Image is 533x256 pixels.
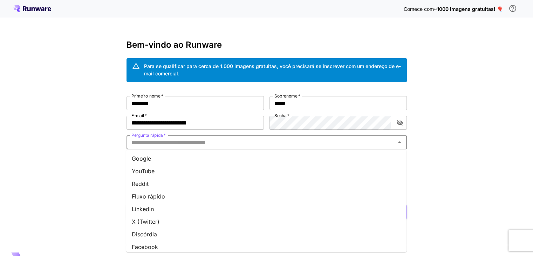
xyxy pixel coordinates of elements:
font: Google [132,155,151,162]
font: LinkedIn [132,206,154,213]
font: Comece com [404,6,434,12]
button: Para se qualificar para crédito gratuito, você precisa se inscrever com um endereço de e-mail com... [506,1,520,15]
font: Pergunta rápida [131,133,163,138]
font: E-mail [131,113,144,118]
button: alternar visibilidade da senha [394,116,406,129]
font: Para se qualificar para cerca de 1.000 imagens gratuitas, você precisará se inscrever com um ende... [144,63,401,76]
font: Reddit [132,180,149,187]
font: Bem-vindo ao Runware [127,40,222,50]
button: Close [395,137,404,147]
font: Facebook [132,243,158,250]
font: Sobrenome [274,93,297,99]
font: Discórdia [132,231,157,238]
font: Senha [274,113,287,118]
font: Primeiro nome [131,93,160,99]
font: YouTube [132,168,155,175]
font: X (Twitter) [132,218,159,225]
font: ~1000 imagens gratuitas! 🎈 [434,6,503,12]
font: Fluxo rápido [132,193,165,200]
